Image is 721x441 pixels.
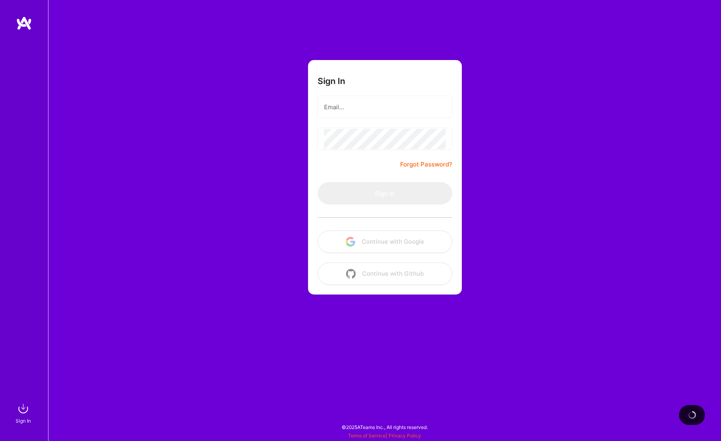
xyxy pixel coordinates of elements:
a: Privacy Policy [389,433,421,439]
div: © 2025 ATeams Inc., All rights reserved. [48,417,721,437]
h3: Sign In [318,76,345,86]
a: Terms of Service [348,433,386,439]
img: icon [346,269,356,279]
input: Email... [324,97,446,117]
img: loading [688,411,696,419]
a: Forgot Password? [400,160,452,169]
img: icon [346,237,355,247]
button: Continue with Google [318,231,452,253]
a: sign inSign In [17,401,31,425]
button: Continue with Github [318,263,452,285]
div: Sign In [16,417,31,425]
button: Sign In [318,182,452,204]
img: logo [16,16,32,30]
img: sign in [15,401,31,417]
span: | [348,433,421,439]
